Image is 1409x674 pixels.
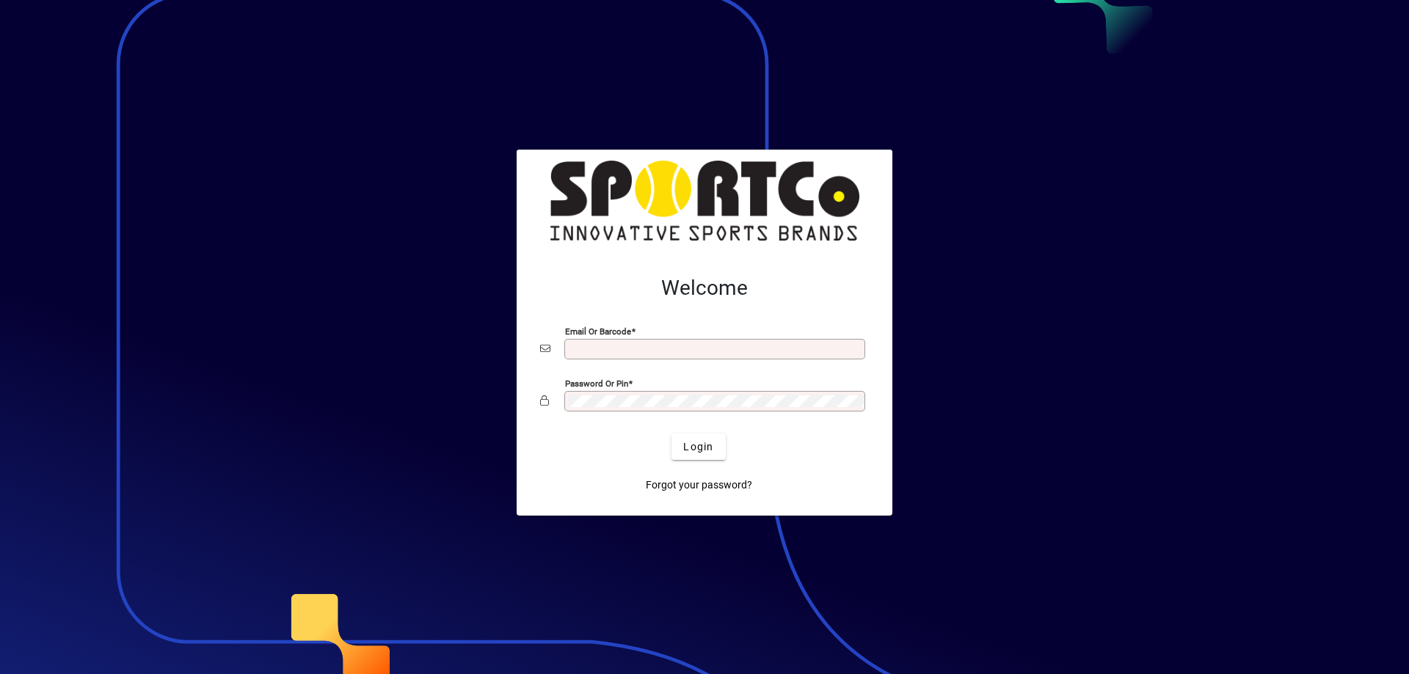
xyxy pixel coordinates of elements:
[565,378,628,389] mat-label: Password or Pin
[646,477,752,493] span: Forgot your password?
[640,472,758,498] a: Forgot your password?
[683,439,713,455] span: Login
[671,433,725,460] button: Login
[565,326,631,337] mat-label: Email or Barcode
[540,276,869,301] h2: Welcome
